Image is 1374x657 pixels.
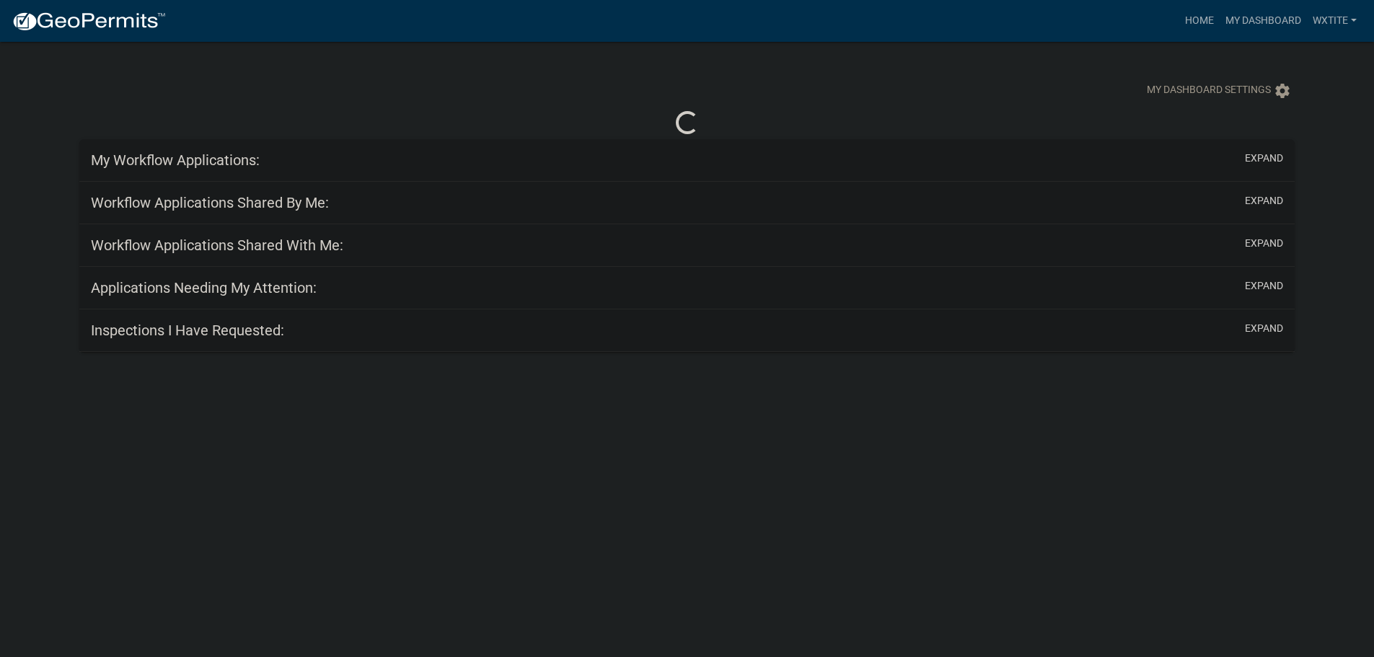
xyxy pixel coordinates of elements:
[91,237,343,254] h5: Workflow Applications Shared With Me:
[1245,321,1283,336] button: expand
[91,279,317,296] h5: Applications Needing My Attention:
[1147,82,1271,100] span: My Dashboard Settings
[1274,82,1291,100] i: settings
[91,194,329,211] h5: Workflow Applications Shared By Me:
[1179,7,1220,35] a: Home
[1245,151,1283,166] button: expand
[91,151,260,169] h5: My Workflow Applications:
[1220,7,1307,35] a: My Dashboard
[1245,278,1283,294] button: expand
[91,322,284,339] h5: Inspections I Have Requested:
[1307,7,1362,35] a: WxTite
[1245,236,1283,251] button: expand
[1245,193,1283,208] button: expand
[1135,76,1303,105] button: My Dashboard Settingssettings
